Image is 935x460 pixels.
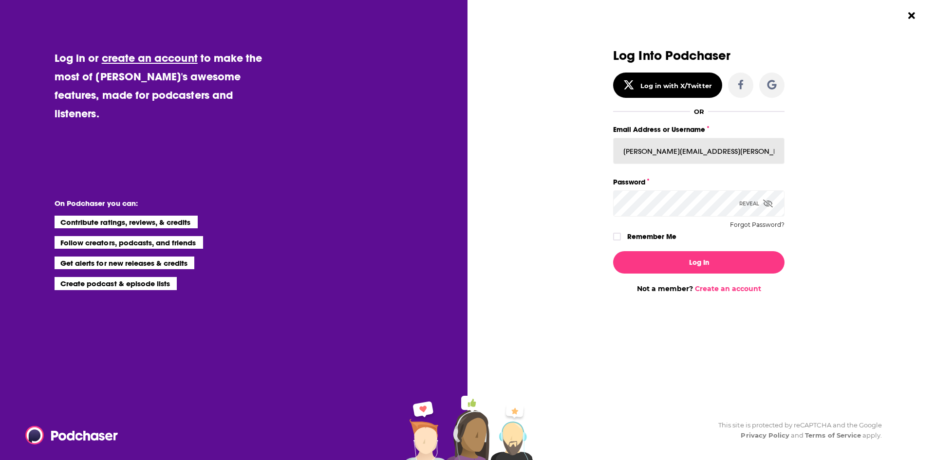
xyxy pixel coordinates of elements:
[55,236,203,249] li: Follow creators, podcasts, and friends
[613,138,785,164] input: Email Address or Username
[741,431,789,439] a: Privacy Policy
[640,82,712,90] div: Log in with X/Twitter
[55,216,198,228] li: Contribute ratings, reviews, & credits
[694,108,704,115] div: OR
[613,251,785,274] button: Log In
[613,73,722,98] button: Log in with X/Twitter
[711,420,882,441] div: This site is protected by reCAPTCHA and the Google and apply.
[695,284,761,293] a: Create an account
[25,426,119,444] img: Podchaser - Follow, Share and Rate Podcasts
[102,51,198,65] a: create an account
[730,221,785,228] button: Forgot Password?
[613,49,785,63] h3: Log Into Podchaser
[627,230,676,243] label: Remember Me
[902,6,921,25] button: Close Button
[739,190,773,217] div: Reveal
[613,176,785,188] label: Password
[55,277,177,290] li: Create podcast & episode lists
[613,284,785,293] div: Not a member?
[25,426,111,444] a: Podchaser - Follow, Share and Rate Podcasts
[55,199,249,208] li: On Podchaser you can:
[613,123,785,136] label: Email Address or Username
[55,257,194,269] li: Get alerts for new releases & credits
[805,431,861,439] a: Terms of Service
